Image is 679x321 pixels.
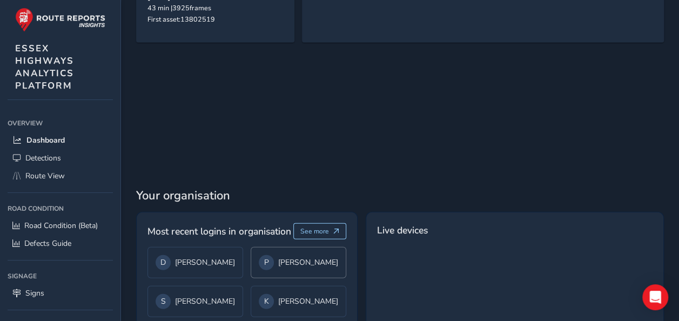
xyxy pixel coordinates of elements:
[136,188,664,204] span: Your organisation
[377,223,428,237] span: Live devices
[147,15,283,24] div: First asset: 13802519
[8,149,113,167] a: Detections
[8,115,113,131] div: Overview
[15,8,105,32] img: rr logo
[259,255,338,270] div: [PERSON_NAME]
[147,3,283,12] div: 43 min | 3925 frames
[25,288,44,298] span: Signs
[15,42,74,92] span: ESSEX HIGHWAYS ANALYTICS PLATFORM
[26,135,65,145] span: Dashboard
[264,296,269,306] span: K
[8,167,113,185] a: Route View
[24,220,98,231] span: Road Condition (Beta)
[147,224,291,238] span: Most recent logins in organisation
[160,257,166,267] span: D
[156,255,235,270] div: [PERSON_NAME]
[8,131,113,149] a: Dashboard
[8,200,113,217] div: Road Condition
[24,238,71,249] span: Defects Guide
[8,217,113,235] a: Road Condition (Beta)
[8,235,113,252] a: Defects Guide
[264,257,269,267] span: P
[293,223,347,239] button: See more
[642,284,668,310] div: Open Intercom Messenger
[25,171,65,181] span: Route View
[8,284,113,302] a: Signs
[300,227,329,236] span: See more
[25,153,61,163] span: Detections
[8,268,113,284] div: Signage
[156,294,235,309] div: [PERSON_NAME]
[161,296,166,306] span: S
[259,294,338,309] div: [PERSON_NAME]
